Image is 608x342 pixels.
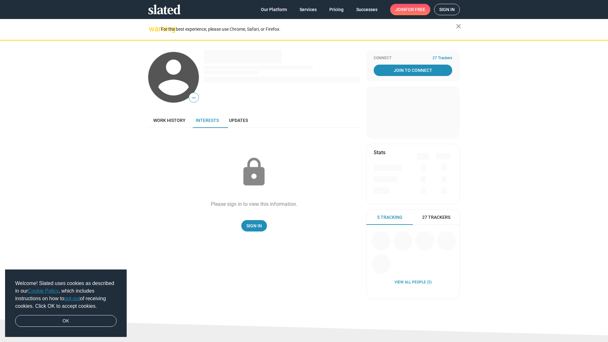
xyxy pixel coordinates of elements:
span: Our Platform [261,4,287,15]
span: for free [405,4,425,15]
span: Join To Connect [375,65,451,76]
a: Join To Connect [374,65,452,76]
span: 27 Trackers [433,56,452,61]
a: Successes [351,4,383,15]
a: Work history [148,113,191,128]
span: 5 Tracking [377,214,402,220]
a: Joinfor free [390,4,430,15]
span: Services [300,4,317,15]
span: 27 Trackers [422,214,450,220]
span: Work history [153,118,186,123]
a: dismiss cookie message [15,315,117,327]
span: — [189,94,199,102]
a: View all People (5) [395,280,432,285]
a: Sign in [434,4,460,15]
span: Successes [356,4,377,15]
a: Cookie Policy [28,288,59,294]
span: Sign In [246,220,262,231]
span: Sign in [439,4,455,15]
a: Interests [191,113,224,128]
span: Interests [196,118,219,123]
a: opt-out [64,296,80,301]
a: Updates [224,113,253,128]
div: cookieconsent [5,269,127,337]
a: Services [294,4,322,15]
mat-icon: close [455,22,462,30]
mat-icon: warning [149,25,156,33]
div: Connect [374,56,452,61]
span: Join [395,4,425,15]
a: Pricing [324,4,349,15]
mat-icon: lock [238,156,270,188]
a: Sign In [241,220,267,231]
div: For the best experience, please use Chrome, Safari, or Firefox. [161,25,456,34]
span: Pricing [329,4,344,15]
a: Our Platform [256,4,292,15]
span: Updates [229,118,248,123]
div: Please sign in to view this information. [211,201,297,207]
span: Welcome! Slated uses cookies as described in our , which includes instructions on how to of recei... [15,280,117,310]
mat-card-title: Stats [374,149,385,156]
